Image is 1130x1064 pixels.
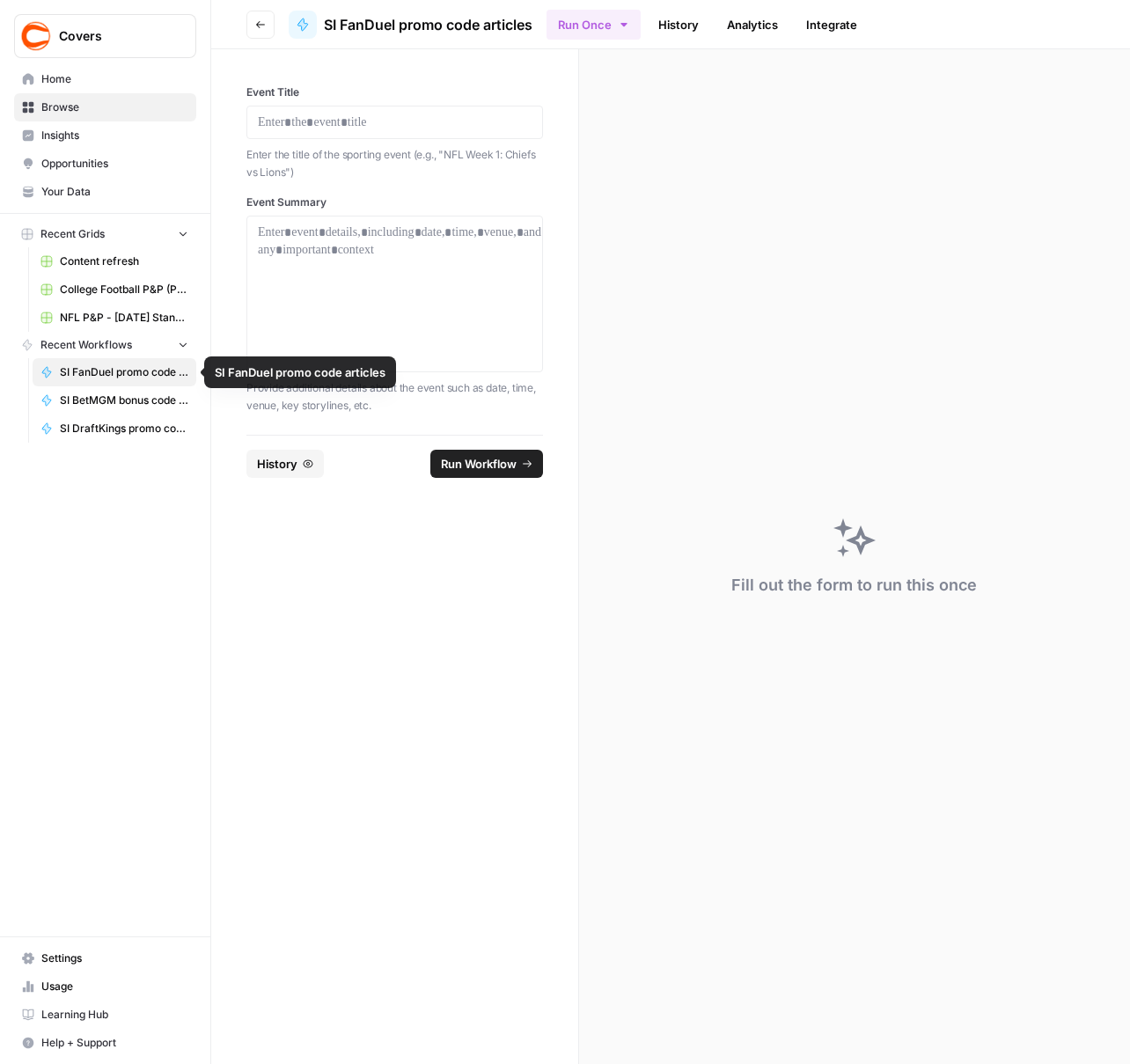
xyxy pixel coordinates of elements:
a: NFL P&P - [DATE] Standard (Production) Grid [33,304,196,332]
span: Recent Workflows [40,337,132,353]
a: Content refresh [33,247,196,275]
span: Help + Support [41,1035,188,1051]
span: SI FanDuel promo code articles [324,14,532,35]
span: Insights [41,128,188,143]
button: Workspace: Covers [14,14,196,58]
a: SI FanDuel promo code articles [33,358,196,386]
span: Usage [41,979,188,994]
span: Opportunities [41,156,188,172]
p: Provide additional details about the event such as date, time, venue, key storylines, etc. [246,379,543,414]
label: Event Summary [246,194,543,210]
button: Help + Support [14,1029,196,1057]
label: Event Title [246,84,543,100]
span: Recent Grids [40,226,105,242]
button: Recent Grids [14,221,196,247]
a: Browse [14,93,196,121]
span: Content refresh [60,253,188,269]
a: SI DraftKings promo code articles [33,415,196,443]
span: College Football P&P (Production) Grid (1) [60,282,188,297]
p: Enter the title of the sporting event (e.g., "NFL Week 1: Chiefs vs Lions") [246,146,543,180]
button: Run Once [547,10,641,40]
a: Analytics [716,11,789,39]
span: Your Data [41,184,188,200]
span: Run Workflow [441,455,517,473]
a: Usage [14,972,196,1001]
a: Integrate [796,11,868,39]
span: SI BetMGM bonus code articles [60,393,188,408]
a: History [648,11,709,39]
button: History [246,450,324,478]
span: Home [41,71,188,87]
div: Fill out the form to run this once [731,573,977,598]
button: Run Workflow [430,450,543,478]
a: Learning Hub [14,1001,196,1029]
a: SI BetMGM bonus code articles [33,386,196,415]
a: College Football P&P (Production) Grid (1) [33,275,196,304]
img: Covers Logo [20,20,52,52]
a: Opportunities [14,150,196,178]
a: Insights [14,121,196,150]
a: SI FanDuel promo code articles [289,11,532,39]
span: Learning Hub [41,1007,188,1023]
span: History [257,455,297,473]
span: Settings [41,950,188,966]
span: Browse [41,99,188,115]
span: SI DraftKings promo code articles [60,421,188,437]
a: Home [14,65,196,93]
span: SI FanDuel promo code articles [60,364,188,380]
button: Recent Workflows [14,332,196,358]
a: Your Data [14,178,196,206]
span: NFL P&P - [DATE] Standard (Production) Grid [60,310,188,326]
a: Settings [14,944,196,972]
span: Covers [59,27,165,45]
